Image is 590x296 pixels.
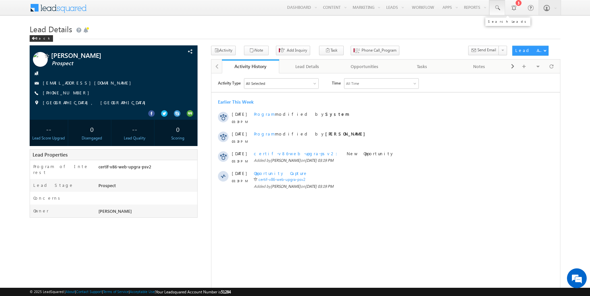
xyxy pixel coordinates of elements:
[20,45,40,51] span: 03:19 PM
[130,289,155,294] a: Acceptable Use
[160,123,196,135] div: 0
[20,85,40,91] span: 03:19 PM
[336,60,393,73] a: Opportunities
[393,60,451,73] a: Tasks
[33,163,91,175] label: Program of Interest
[284,62,331,70] div: Lead Details
[114,38,138,43] strong: System
[276,46,310,55] button: Add Inquiry
[33,195,63,201] label: Concerns
[43,90,93,96] span: [PHONE_NUMBER]
[97,163,197,173] div: certif-v86-web-upgra-psv2
[59,111,89,115] span: [PERSON_NAME]
[31,123,67,135] div: --
[7,26,42,32] div: Earlier This Week
[515,47,543,53] div: Lead Actions
[160,135,196,141] div: Scoring
[121,5,129,15] span: Time
[20,58,35,63] span: [DATE]
[74,123,109,135] div: 0
[42,38,64,43] span: Program
[135,77,183,83] span: New Opportunity
[20,97,35,103] span: [DATE]
[20,65,40,71] span: 03:19 PM
[42,58,64,63] span: Program
[227,63,274,69] div: Activity History
[20,105,40,111] span: 03:19 PM
[76,289,102,294] a: Contact Support
[33,208,49,214] label: Owner
[488,19,528,23] div: Search Leads
[31,135,67,141] div: Lead Score Upgrad
[362,47,396,53] span: Phone Call_Program
[319,46,344,55] button: Task
[103,289,129,294] a: Terms of Service
[30,24,72,34] span: Lead Details
[94,111,122,115] span: [DATE] 03:19 PM
[98,208,132,214] span: [PERSON_NAME]
[468,46,499,55] button: Send Email
[221,289,231,294] span: 51284
[156,289,231,294] span: Your Leadsquared Account Number is
[512,46,549,56] button: Lead Actions
[43,80,134,86] a: [EMAIL_ADDRESS][DOMAIN_NAME]
[42,84,316,90] span: Added by on
[351,46,399,55] button: Phone Call_Program
[52,60,157,67] span: Prospect
[66,289,75,294] a: About
[7,5,29,15] span: Activity Type
[33,52,48,69] img: Profile photo
[222,60,279,73] a: Activity History
[399,62,445,70] div: Tasks
[30,35,53,42] div: Back
[42,58,157,63] span: modified by
[33,5,107,15] div: All Selected
[20,38,35,44] span: [DATE]
[47,104,94,109] a: certif-v86-web-upgra-psv2
[43,100,149,106] span: [GEOGRAPHIC_DATA], [GEOGRAPHIC_DATA]
[97,182,197,191] div: Prospect
[33,182,74,188] label: Lead Stage
[33,151,67,158] span: Lead Properties
[94,85,122,89] span: [DATE] 03:19 PM
[42,77,130,83] span: certif-v86-web-upgra-psv2
[244,46,269,55] button: Note
[279,60,336,73] a: Lead Details
[42,110,316,116] span: Added by on
[451,60,508,73] a: Notes
[59,85,89,89] span: [PERSON_NAME]
[287,47,307,53] span: Add Inquiry
[35,7,54,13] div: All Selected
[117,123,152,135] div: --
[477,47,496,53] span: Send Email
[341,62,388,70] div: Opportunities
[30,289,231,295] span: © 2025 LeadSquared | | | | |
[30,35,56,40] a: Back
[114,58,157,63] strong: [PERSON_NAME]
[456,62,502,70] div: Notes
[117,135,152,141] div: Lead Quality
[135,7,148,13] div: All Time
[74,135,109,141] div: Disengaged
[20,77,35,83] span: [DATE]
[42,97,96,103] span: Opportunity Capture
[42,38,138,44] span: modified by
[51,52,156,59] span: [PERSON_NAME]
[211,46,236,55] button: Activity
